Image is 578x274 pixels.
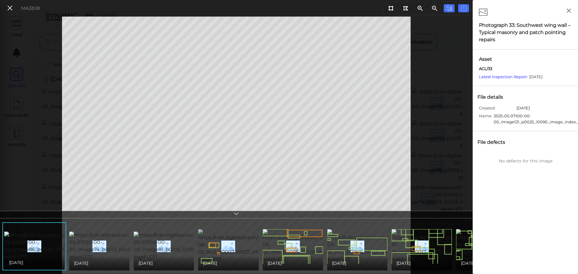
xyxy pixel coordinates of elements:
[461,260,475,267] span: [DATE]
[203,260,217,267] span: [DATE]
[138,260,153,267] span: [DATE]
[268,260,282,267] span: [DATE]
[396,260,411,267] span: [DATE]
[517,105,530,113] span: [DATE]
[479,66,492,72] span: ACL/33
[69,232,186,260] img: https://cdn.diglobal.tech/width210/2711/2025-05-07t00-00-00_Image74_p0013_i0043_image_index_4.png...
[74,260,88,267] span: [DATE]
[4,232,121,260] img: https://cdn.diglobal.tech/width210/2711/2025-05-07t00-00-00_Image86_p0016_i0055_image_index_4.png...
[552,247,573,269] iframe: Chat
[476,158,575,164] div: No defects for this image
[263,229,371,263] img: https://cdn.diglobal.tech/width210/2711/2020-06-02_Im2_p0005_i0028_image_index_3.png?asgd=2711
[9,259,23,266] span: [DATE]
[392,229,498,263] img: https://cdn.diglobal.tech/width210/2711/2018-10-10_Im0_p0017_i0071_image_index_1.png?asgd=2711
[134,232,249,260] img: https://cdn.diglobal.tech/width210/2711/2025-05-07t00-00-00_Image81_p0015_i0050_image_index_3.png...
[21,5,40,12] div: MA3b18
[479,105,515,113] span: Created:
[476,92,511,102] div: File details
[327,229,434,263] img: https://cdn.diglobal.tech/width210/2711/2019-07-16_Im0_p0005_i0028_image_index_1.png?asgd=2711
[479,74,542,79] span: - [DATE]
[198,229,306,263] img: https://cdn.diglobal.tech/width210/2711/2020-06-02_Im3_p0007_i0037_image_index_4.png?asgd=2711
[456,229,563,263] img: https://cdn.diglobal.tech/width210/2711/2018-10-10_Im1_p0012_i0052_image_index_2.png?asgd=2711
[332,260,346,267] span: [DATE]
[479,56,572,63] span: Asset
[479,113,492,121] span: Name:
[479,74,527,79] a: Latest Inspection Report
[476,137,513,147] div: File defects
[479,22,572,43] div: Photograph 33: Southwest wing wall – Typical masonry and patch pointing repairs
